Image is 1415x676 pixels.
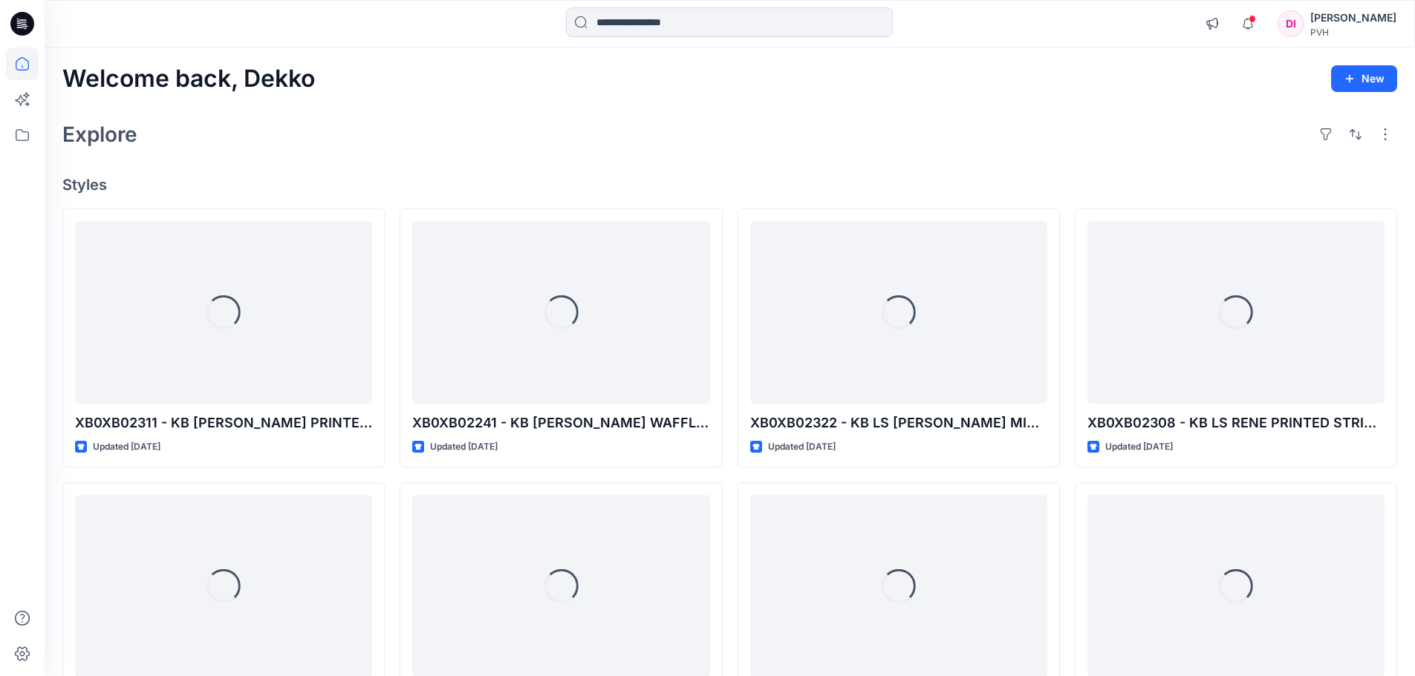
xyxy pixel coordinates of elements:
[62,176,1397,194] h4: Styles
[62,65,315,93] h2: Welcome back, Dekko
[1310,27,1396,38] div: PVH
[412,413,709,433] p: XB0XB02241 - KB [PERSON_NAME] WAFFLE CHECK SHIRT - PROTO - V01
[430,439,498,455] p: Updated [DATE]
[75,413,372,433] p: XB0XB02311 - KB [PERSON_NAME] PRINTED CRITTER SHIRT - OPT- 1 - PROTO - V01
[93,439,160,455] p: Updated [DATE]
[1331,65,1397,92] button: New
[1087,413,1385,433] p: XB0XB02308 - KB LS RENE PRINTED STRIPE SHIRT - PROTO - V01
[768,439,836,455] p: Updated [DATE]
[1278,10,1304,37] div: DI
[750,413,1047,433] p: XB0XB02322 - KB LS [PERSON_NAME] MIX TARTAN SHIRT - PROTO - V01
[1310,9,1396,27] div: [PERSON_NAME]
[62,122,137,146] h2: Explore
[1105,439,1173,455] p: Updated [DATE]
